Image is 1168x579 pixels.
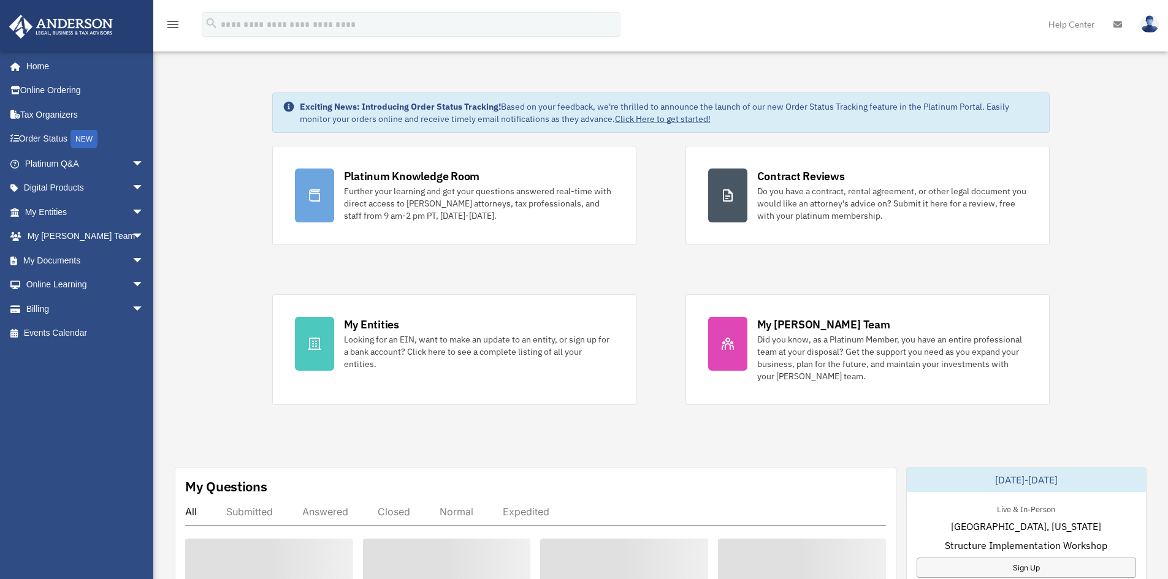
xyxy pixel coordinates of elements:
[166,17,180,32] i: menu
[185,477,267,496] div: My Questions
[757,317,890,332] div: My [PERSON_NAME] Team
[9,54,156,78] a: Home
[9,151,162,176] a: Platinum Q&Aarrow_drop_down
[945,538,1107,553] span: Structure Implementation Workshop
[9,78,162,103] a: Online Ordering
[166,21,180,32] a: menu
[300,100,1039,125] div: Based on your feedback, we're thrilled to announce the launch of our new Order Status Tracking fe...
[344,333,614,370] div: Looking for an EIN, want to make an update to an entity, or sign up for a bank account? Click her...
[132,151,156,176] span: arrow_drop_down
[9,297,162,321] a: Billingarrow_drop_down
[378,505,410,518] div: Closed
[132,248,156,273] span: arrow_drop_down
[132,297,156,322] span: arrow_drop_down
[132,224,156,249] span: arrow_drop_down
[205,17,218,30] i: search
[9,224,162,249] a: My [PERSON_NAME] Teamarrow_drop_down
[344,168,480,184] div: Platinum Knowledge Room
[917,558,1136,578] a: Sign Up
[9,127,162,152] a: Order StatusNEW
[685,146,1050,245] a: Contract Reviews Do you have a contract, rental agreement, or other legal document you would like...
[615,113,711,124] a: Click Here to get started!
[71,130,97,148] div: NEW
[302,505,348,518] div: Answered
[226,505,273,518] div: Submitted
[9,321,162,346] a: Events Calendar
[987,502,1065,515] div: Live & In-Person
[685,294,1050,405] a: My [PERSON_NAME] Team Did you know, as a Platinum Member, you have an entire professional team at...
[185,505,197,518] div: All
[272,146,636,245] a: Platinum Knowledge Room Further your learning and get your questions answered real-time with dire...
[9,102,162,127] a: Tax Organizers
[132,176,156,201] span: arrow_drop_down
[300,101,501,112] strong: Exciting News: Introducing Order Status Tracking!
[907,467,1146,492] div: [DATE]-[DATE]
[9,200,162,224] a: My Entitiesarrow_drop_down
[272,294,636,405] a: My Entities Looking for an EIN, want to make an update to an entity, or sign up for a bank accoun...
[344,185,614,222] div: Further your learning and get your questions answered real-time with direct access to [PERSON_NAM...
[440,505,473,518] div: Normal
[344,317,399,332] div: My Entities
[9,273,162,297] a: Online Learningarrow_drop_down
[951,519,1101,534] span: [GEOGRAPHIC_DATA], [US_STATE]
[503,505,549,518] div: Expedited
[757,185,1027,222] div: Do you have a contract, rental agreement, or other legal document you would like an attorney's ad...
[6,15,116,39] img: Anderson Advisors Platinum Portal
[132,200,156,225] span: arrow_drop_down
[757,333,1027,382] div: Did you know, as a Platinum Member, you have an entire professional team at your disposal? Get th...
[132,273,156,298] span: arrow_drop_down
[9,248,162,273] a: My Documentsarrow_drop_down
[1140,15,1159,33] img: User Pic
[9,176,162,200] a: Digital Productsarrow_drop_down
[757,168,845,184] div: Contract Reviews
